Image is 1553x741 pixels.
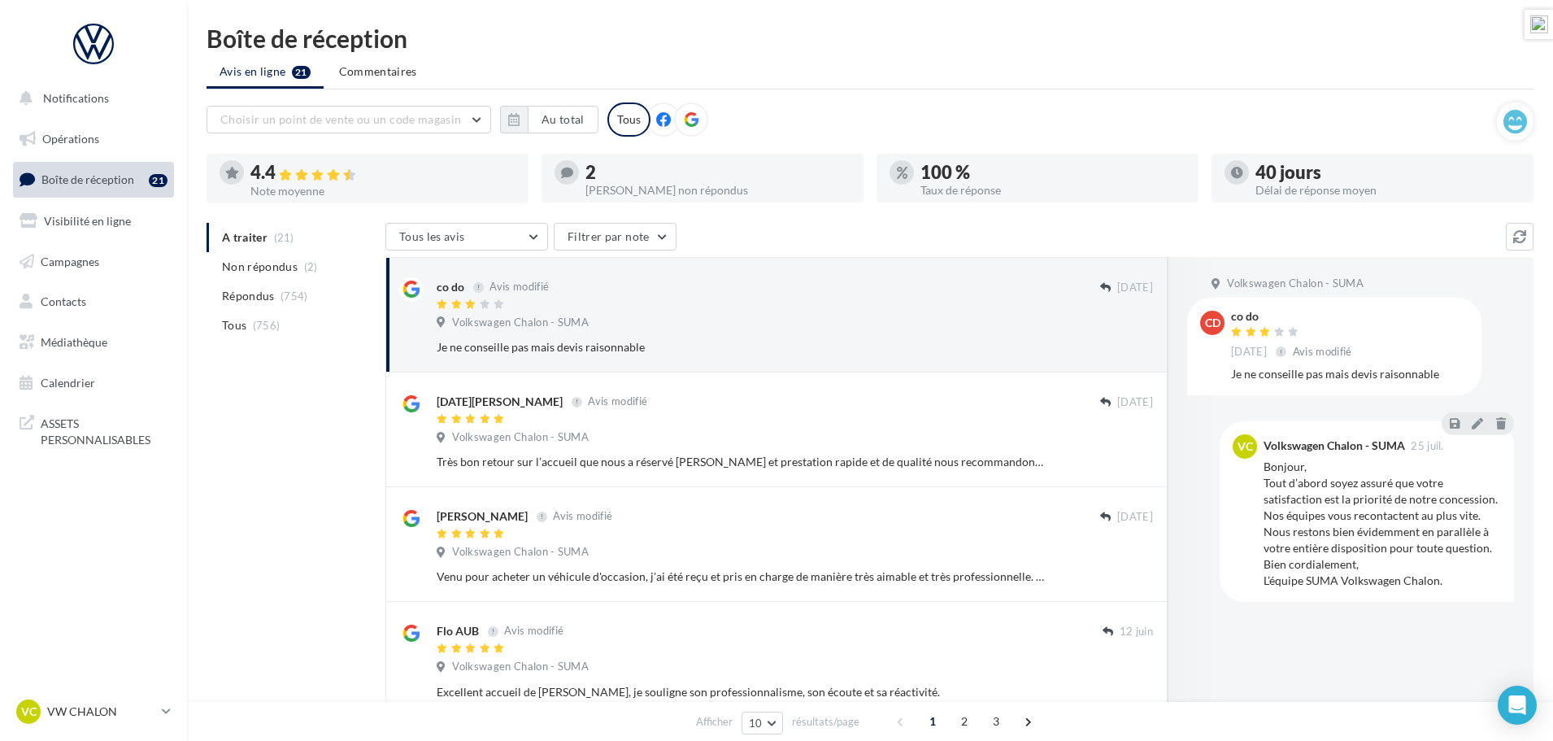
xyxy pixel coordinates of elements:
span: Volkswagen Chalon - SUMA [452,316,589,330]
div: [DATE][PERSON_NAME] [437,394,563,410]
a: Boîte de réception21 [10,162,177,197]
span: Commentaires [339,63,417,80]
span: Volkswagen Chalon - SUMA [452,430,589,445]
a: Médiathèque [10,325,177,360]
div: Boîte de réception [207,26,1533,50]
div: Volkswagen Chalon - SUMA [1264,440,1405,451]
span: Contacts [41,294,86,308]
div: Flo AUB [437,623,479,639]
span: [DATE] [1117,395,1153,410]
div: Taux de réponse [920,185,1185,196]
a: Calendrier [10,366,177,400]
div: Tous [607,102,650,137]
span: Calendrier [41,376,95,390]
a: Visibilité en ligne [10,204,177,238]
a: ASSETS PERSONNALISABLES [10,406,177,454]
button: Tous les avis [385,223,548,251]
span: Avis modifié [504,625,563,638]
div: 100 % [920,163,1185,181]
div: [PERSON_NAME] non répondus [585,185,850,196]
span: [DATE] [1117,281,1153,295]
span: (2) [304,260,318,273]
p: VW CHALON [47,704,155,720]
a: Campagnes [10,245,177,279]
span: ASSETS PERSONNALISABLES [41,412,167,447]
a: Opérations [10,122,177,156]
span: Non répondus [222,259,298,275]
div: Excellent accueil de [PERSON_NAME], je souligne son professionnalisme, son écoute et sa réactivité. [437,684,1047,700]
div: Très bon retour sur l’accueil que nous a réservé [PERSON_NAME] et prestation rapide et de qualité... [437,454,1047,470]
span: Notifications [43,91,109,105]
span: Répondus [222,288,275,304]
div: 40 jours [1255,163,1520,181]
div: co do [437,279,464,295]
span: 12 juin [1120,625,1153,639]
div: co do [1231,311,1355,322]
button: Filtrer par note [554,223,676,251]
span: Tous les avis [399,229,465,243]
span: Avis modifié [553,510,612,523]
button: Choisir un point de vente ou un code magasin [207,106,491,133]
button: Notifications [10,81,171,116]
span: VC [21,704,37,720]
span: Boîte de réception [41,172,134,186]
span: Volkswagen Chalon - SUMA [452,545,589,560]
button: Au total [500,106,598,133]
span: Choisir un point de vente ou un code magasin [220,112,461,126]
a: VC VW CHALON [13,696,174,727]
div: 2 [585,163,850,181]
span: Tous [222,317,246,333]
div: Open Intercom Messenger [1498,686,1537,725]
span: 25 juil. [1411,441,1444,451]
div: 21 [149,174,167,187]
span: Médiathèque [41,335,107,349]
span: Volkswagen Chalon - SUMA [452,660,589,674]
span: Volkswagen Chalon - SUMA [1227,277,1364,291]
span: [DATE] [1117,510,1153,525]
span: Avis modifié [588,395,647,408]
span: Avis modifié [1293,345,1352,358]
span: (756) [253,319,281,332]
div: Venu pour acheter un véhicule d'occasion, j'ai été reçu et pris en charge de manière très aimable... [437,569,1047,585]
div: Je ne conseille pas mais devis raisonnable [1231,366,1468,382]
button: 10 [742,712,783,734]
span: Afficher [696,714,733,730]
span: VC [1238,438,1253,455]
span: cd [1205,315,1220,331]
span: 3 [983,708,1009,734]
button: Au total [528,106,598,133]
span: Campagnes [41,254,99,268]
div: Délai de réponse moyen [1255,185,1520,196]
div: Note moyenne [250,185,515,197]
div: Je ne conseille pas mais devis raisonnable [437,339,1047,355]
div: [PERSON_NAME] [437,508,528,525]
span: Avis modifié [489,281,549,294]
span: résultats/page [792,714,859,730]
span: (754) [281,290,308,303]
span: [DATE] [1231,345,1267,360]
span: 1 [920,708,946,734]
span: 10 [749,717,763,730]
div: Bonjour, Tout d’abord soyez assuré que votre satisfaction est la priorité de notre concession. No... [1264,459,1501,589]
span: 2 [951,708,977,734]
div: 4.4 [250,163,515,182]
a: Contacts [10,285,177,319]
span: Visibilité en ligne [44,214,131,228]
span: Opérations [42,132,99,146]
